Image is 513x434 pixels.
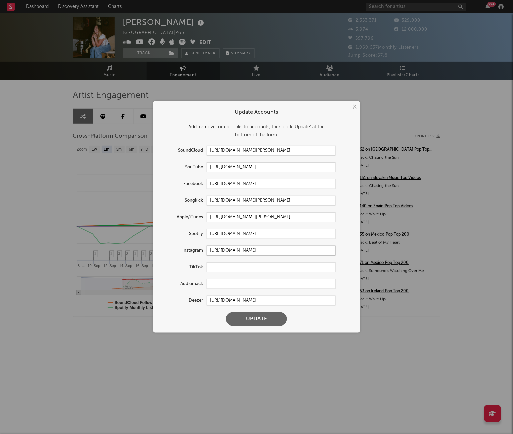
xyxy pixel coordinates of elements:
[160,230,207,238] label: Spotify
[160,180,207,188] label: Facebook
[160,108,353,116] div: Update Accounts
[160,297,207,305] label: Deezer
[160,213,207,221] label: Apple/iTunes
[160,123,353,139] div: Add, remove, or edit links to accounts, then click 'Update' at the bottom of the form.
[160,263,207,271] label: TikTok
[160,197,207,205] label: Songkick
[160,163,207,171] label: YouTube
[160,280,207,288] label: Audiomack
[160,247,207,255] label: Instagram
[226,312,287,326] button: Update
[160,147,207,155] label: SoundCloud
[351,103,358,111] button: ×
